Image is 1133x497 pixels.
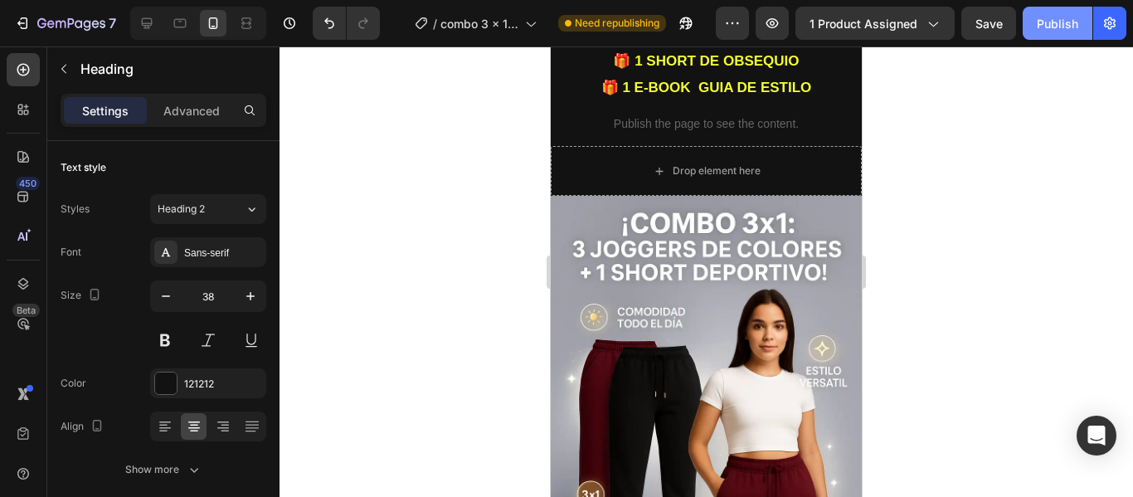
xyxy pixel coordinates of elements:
[82,102,129,119] p: Settings
[109,13,116,33] p: 7
[810,15,917,32] span: 1 product assigned
[551,46,862,497] iframe: Design area
[795,7,955,40] button: 1 product assigned
[12,304,40,317] div: Beta
[433,15,437,32] span: /
[1077,416,1116,456] div: Open Intercom Messenger
[975,17,1003,31] span: Save
[158,202,205,217] span: Heading 2
[184,377,262,392] div: 121212
[1037,15,1078,32] div: Publish
[61,160,106,175] div: Text style
[61,245,81,260] div: Font
[125,461,202,478] div: Show more
[150,194,266,224] button: Heading 2
[313,7,380,40] div: Undo/Redo
[61,376,86,391] div: Color
[961,7,1016,40] button: Save
[61,455,266,485] button: Show more
[16,177,40,190] div: 450
[440,15,518,32] span: combo 3 x 1 3 joggers mas short
[61,202,90,217] div: Styles
[7,7,124,40] button: 7
[575,16,659,31] span: Need republishing
[80,59,260,79] p: Heading
[163,102,220,119] p: Advanced
[184,246,262,261] div: Sans-serif
[61,416,107,438] div: Align
[61,285,105,307] div: Size
[1023,7,1092,40] button: Publish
